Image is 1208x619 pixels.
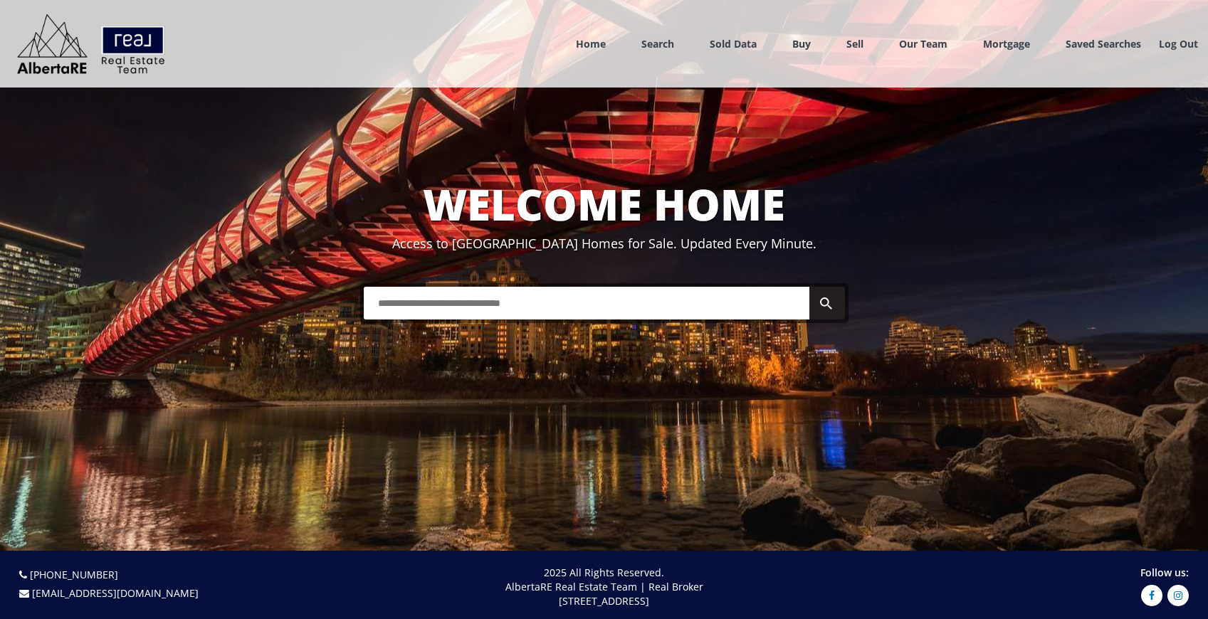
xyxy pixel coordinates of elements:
[314,566,894,608] p: 2025 All Rights Reserved. AlbertaRE Real Estate Team | Real Broker
[559,594,649,608] span: [STREET_ADDRESS]
[983,37,1030,51] a: Mortgage
[392,235,816,252] span: Access to [GEOGRAPHIC_DATA] Homes for Sale. Updated Every Minute.
[576,37,606,51] a: Home
[846,37,863,51] a: Sell
[792,37,811,51] a: Buy
[4,181,1204,228] h1: WELCOME HOME
[641,37,674,51] a: Search
[30,568,118,581] a: [PHONE_NUMBER]
[32,586,199,600] a: [EMAIL_ADDRESS][DOMAIN_NAME]
[710,37,757,51] a: Sold Data
[1159,37,1198,51] a: Log Out
[10,10,172,78] img: Logo
[1140,566,1189,579] span: Follow us:
[899,37,947,51] a: Our Team
[1066,37,1141,51] a: Saved Searches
